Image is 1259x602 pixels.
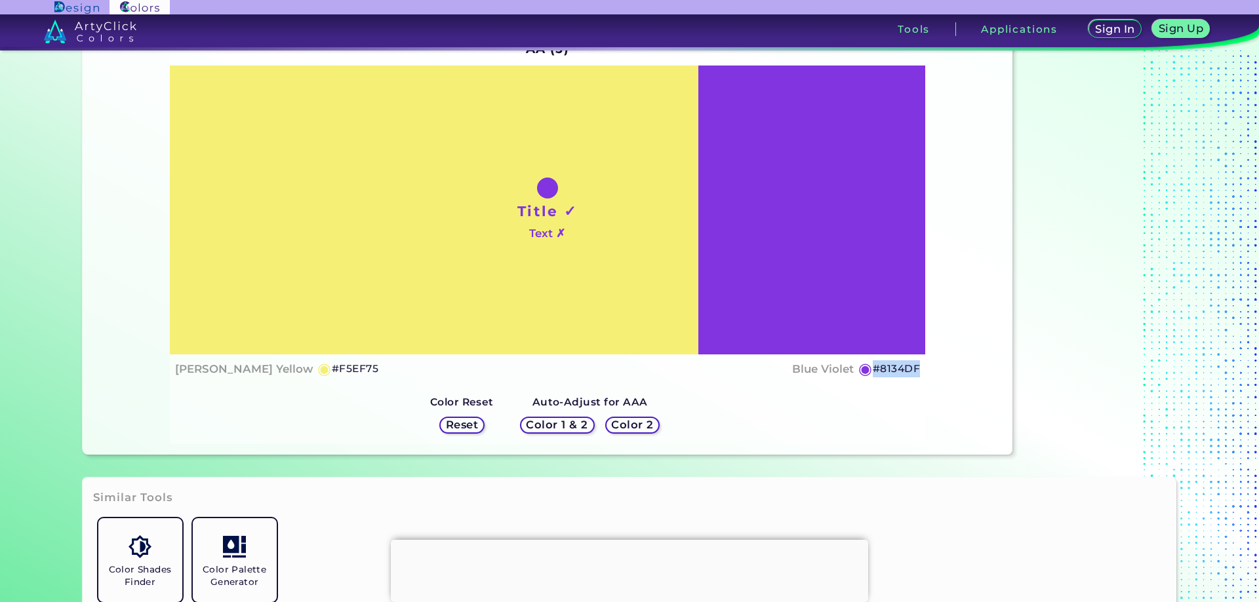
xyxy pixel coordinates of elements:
[198,563,271,588] h5: Color Palette Generator
[391,540,868,599] iframe: Advertisement
[529,224,565,243] h4: Text ✗
[223,535,246,558] img: icon_col_pal_col.svg
[332,360,378,377] h5: #F5EF75
[517,201,578,221] h1: Title ✓
[447,420,478,430] h5: Reset
[44,20,136,43] img: logo_artyclick_colors_white.svg
[1153,20,1209,38] a: Sign Up
[1096,24,1134,35] h5: Sign In
[527,420,587,430] h5: Color 1 & 2
[54,1,98,14] img: ArtyClick Design logo
[873,360,920,377] h5: #8134DF
[93,490,173,506] h3: Similar Tools
[858,361,873,377] h5: ◉
[129,535,151,558] img: icon_color_shades.svg
[1159,24,1203,34] h5: Sign Up
[430,396,494,408] strong: Color Reset
[175,360,313,379] h4: [PERSON_NAME] Yellow
[981,24,1058,34] h3: Applications
[898,24,930,34] h3: Tools
[612,420,652,430] h5: Color 2
[1089,20,1140,38] a: Sign In
[104,563,177,588] h5: Color Shades Finder
[317,361,332,377] h5: ◉
[532,396,648,408] strong: Auto-Adjust for AAA
[792,360,854,379] h4: Blue Violet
